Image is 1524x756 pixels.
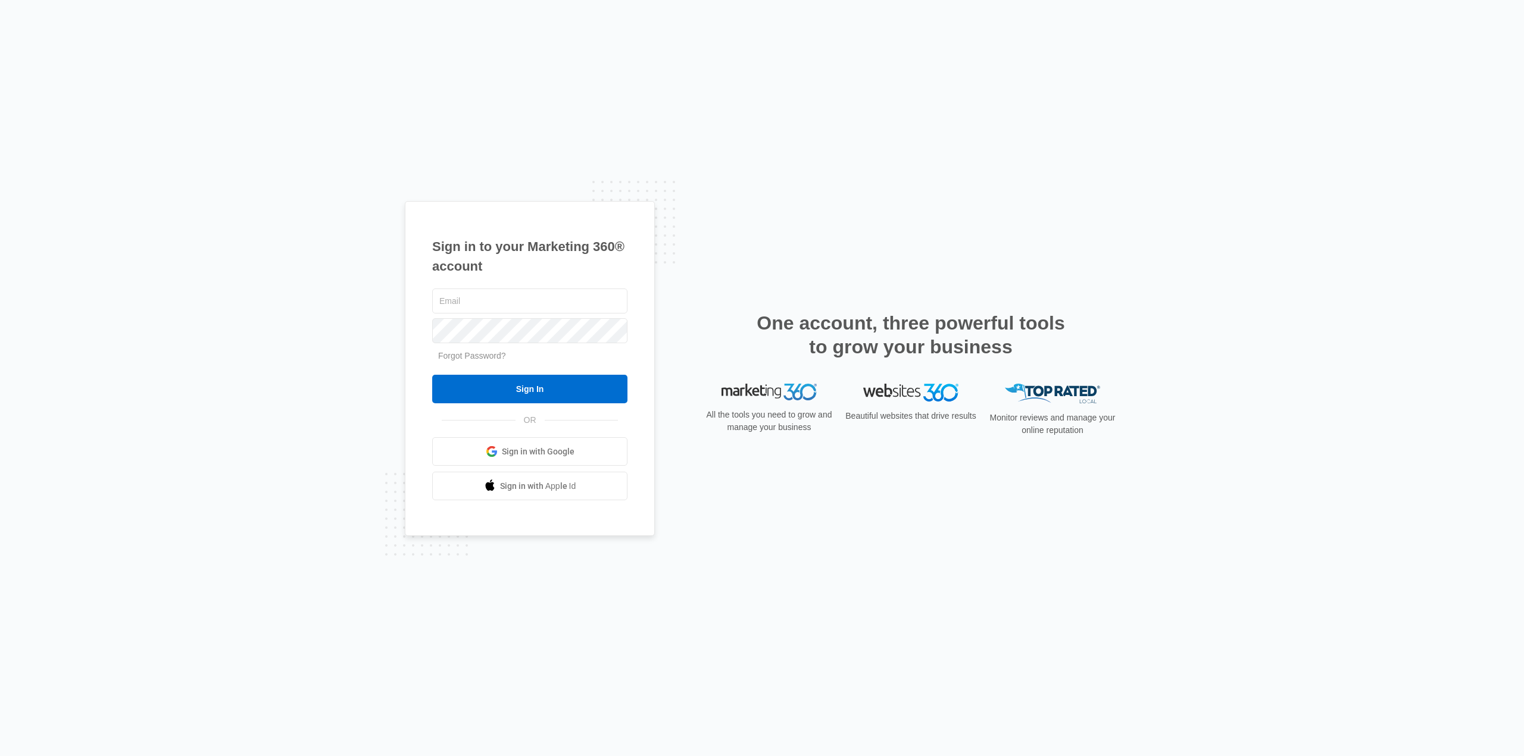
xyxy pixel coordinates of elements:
[863,384,958,401] img: Websites 360
[438,351,506,360] a: Forgot Password?
[516,414,545,426] span: OR
[753,311,1069,359] h2: One account, three powerful tools to grow your business
[432,437,627,466] a: Sign in with Google
[432,237,627,276] h1: Sign in to your Marketing 360® account
[702,409,836,434] p: All the tools you need to grow and manage your business
[844,410,978,422] p: Beautiful websites that drive results
[502,446,574,458] span: Sign in with Google
[722,384,817,400] img: Marketing 360
[986,412,1119,437] p: Monitor reviews and manage your online reputation
[500,480,576,493] span: Sign in with Apple Id
[432,288,627,313] input: Email
[432,375,627,403] input: Sign In
[432,472,627,500] a: Sign in with Apple Id
[1005,384,1100,403] img: Top Rated Local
